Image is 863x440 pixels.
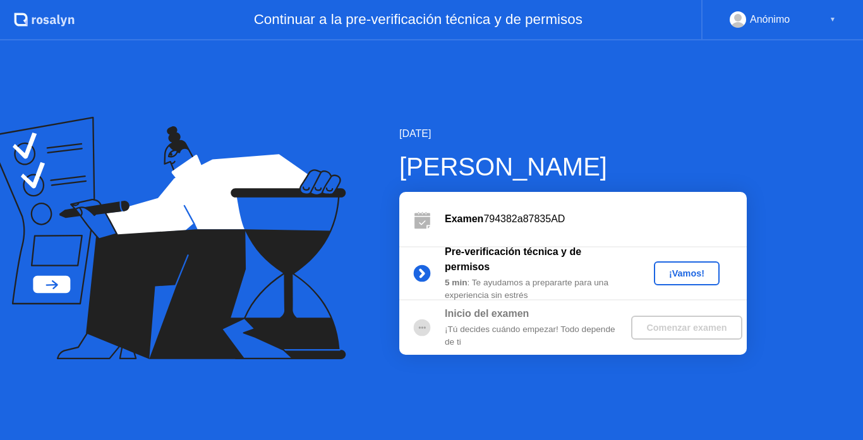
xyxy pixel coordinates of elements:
[445,323,627,349] div: ¡Tú decides cuándo empezar! Todo depende de ti
[631,316,742,340] button: Comenzar examen
[659,268,715,278] div: ¡Vamos!
[750,11,790,28] div: Anónimo
[830,11,836,28] div: ▼
[654,261,720,285] button: ¡Vamos!
[445,213,483,224] b: Examen
[399,148,747,186] div: [PERSON_NAME]
[445,278,468,287] b: 5 min
[445,276,627,302] div: : Te ayudamos a prepararte para una experiencia sin estrés
[445,308,529,319] b: Inicio del examen
[445,246,581,272] b: Pre-verificación técnica y de permisos
[445,211,747,227] div: 794382a87835AD
[399,126,747,141] div: [DATE]
[636,323,737,333] div: Comenzar examen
